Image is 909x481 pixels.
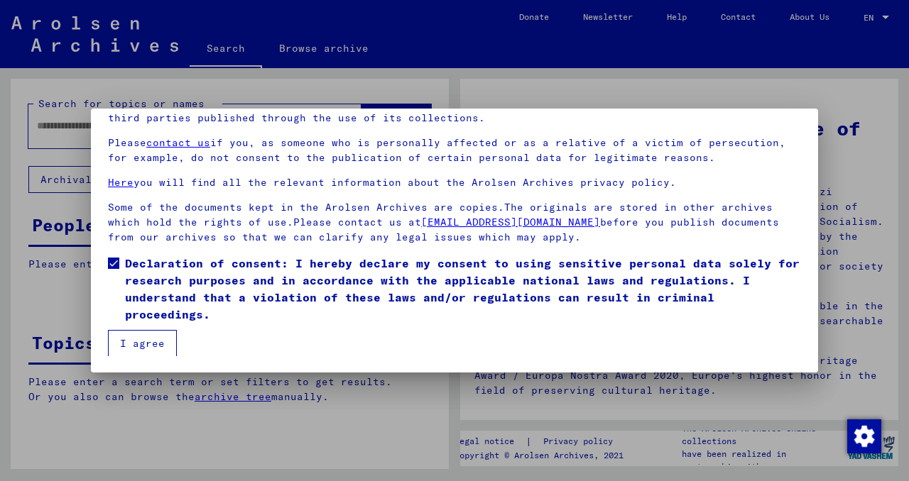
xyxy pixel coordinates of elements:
a: Here [108,176,134,189]
span: Declaration of consent: I hereby declare my consent to using sensitive personal data solely for r... [125,255,801,323]
p: Some of the documents kept in the Arolsen Archives are copies.The originals are stored in other a... [108,200,801,245]
a: [EMAIL_ADDRESS][DOMAIN_NAME] [421,216,600,228]
p: you will find all the relevant information about the Arolsen Archives privacy policy. [108,175,801,190]
img: Change consent [847,419,881,453]
a: contact us [146,136,210,149]
button: I agree [108,330,177,357]
p: Please if you, as someone who is personally affected or as a relative of a victim of persecution,... [108,136,801,165]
